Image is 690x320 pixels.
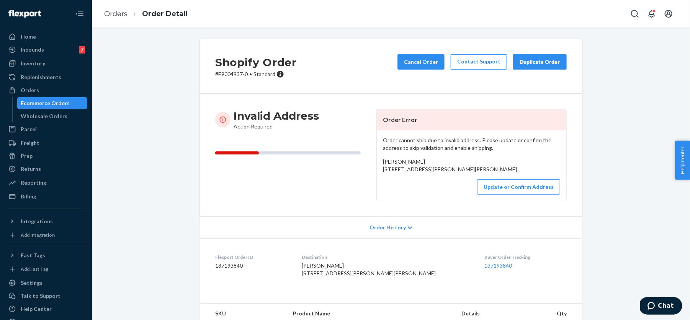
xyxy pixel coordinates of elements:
[21,139,39,147] div: Freight
[640,297,682,316] iframe: Opens a widget where you can chat to one of our agents
[5,71,87,83] a: Replenishments
[234,109,319,123] h3: Invalid Address
[627,6,643,21] button: Open Search Box
[21,99,70,107] div: Ecommerce Orders
[377,109,566,130] header: Order Error
[21,266,48,272] div: Add Fast Tag
[98,3,194,25] ol: breadcrumbs
[72,6,87,21] button: Close Navigation
[5,303,87,315] a: Help Center
[21,73,61,81] div: Replenishments
[21,232,55,238] div: Add Integration
[302,254,472,260] dt: Destination
[513,54,567,70] button: Duplicate Order
[5,123,87,135] a: Parcel
[21,125,37,133] div: Parcel
[253,71,275,77] span: Standard
[17,97,88,109] a: Ecommerce Orders
[5,290,87,302] button: Talk to Support
[5,177,87,189] a: Reporting
[249,71,252,77] span: •
[21,252,45,259] div: Fast Tags
[5,249,87,262] button: Fast Tags
[451,54,507,70] a: Contact Support
[21,60,45,67] div: Inventory
[5,84,87,96] a: Orders
[5,277,87,289] a: Settings
[21,279,43,287] div: Settings
[21,165,41,173] div: Returns
[215,262,289,270] dd: 137193840
[477,179,560,195] button: Update or Confirm Address
[21,193,36,200] div: Billing
[21,33,36,41] div: Home
[21,152,33,160] div: Prep
[520,58,560,66] div: Duplicate Order
[484,254,567,260] dt: Buyer Order Tracking
[675,141,690,180] button: Help Center
[5,215,87,227] button: Integrations
[215,54,297,70] h2: Shopify Order
[17,110,88,122] a: Wholesale Orders
[644,6,659,21] button: Open notifications
[21,112,68,120] div: Wholesale Orders
[79,46,85,54] div: 7
[104,10,128,18] a: Orders
[5,231,87,240] a: Add Integration
[383,136,560,152] p: Order cannot ship due to invalid address. Please update or confirm the address to skip validation...
[5,137,87,149] a: Freight
[5,44,87,56] a: Inbounds7
[21,46,44,54] div: Inbounds
[21,292,60,300] div: Talk to Support
[5,57,87,70] a: Inventory
[661,6,676,21] button: Open account menu
[21,305,52,313] div: Help Center
[484,262,512,269] a: 137193840
[397,54,445,70] button: Cancel Order
[21,218,53,225] div: Integrations
[21,179,46,187] div: Reporting
[142,10,188,18] a: Order Detail
[5,190,87,203] a: Billing
[215,70,297,78] p: # E9004937-0
[5,163,87,175] a: Returns
[234,109,319,130] div: Action Required
[8,10,41,18] img: Flexport logo
[5,31,87,43] a: Home
[21,86,39,94] div: Orders
[215,254,289,260] dt: Flexport Order ID
[370,224,406,231] span: Order History
[5,150,87,162] a: Prep
[302,262,436,276] span: [PERSON_NAME] [STREET_ADDRESS][PERSON_NAME][PERSON_NAME]
[5,265,87,274] a: Add Fast Tag
[383,158,517,172] span: [PERSON_NAME] [STREET_ADDRESS][PERSON_NAME][PERSON_NAME]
